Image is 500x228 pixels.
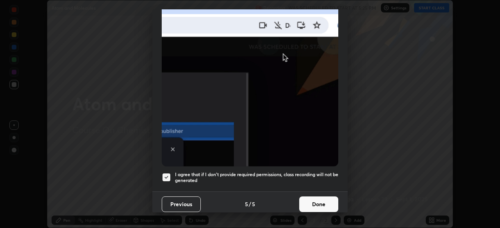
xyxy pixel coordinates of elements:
[175,171,338,184] h5: I agree that if I don't provide required permissions, class recording will not be generated
[162,196,201,212] button: Previous
[245,200,248,208] h4: 5
[249,200,251,208] h4: /
[252,200,255,208] h4: 5
[299,196,338,212] button: Done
